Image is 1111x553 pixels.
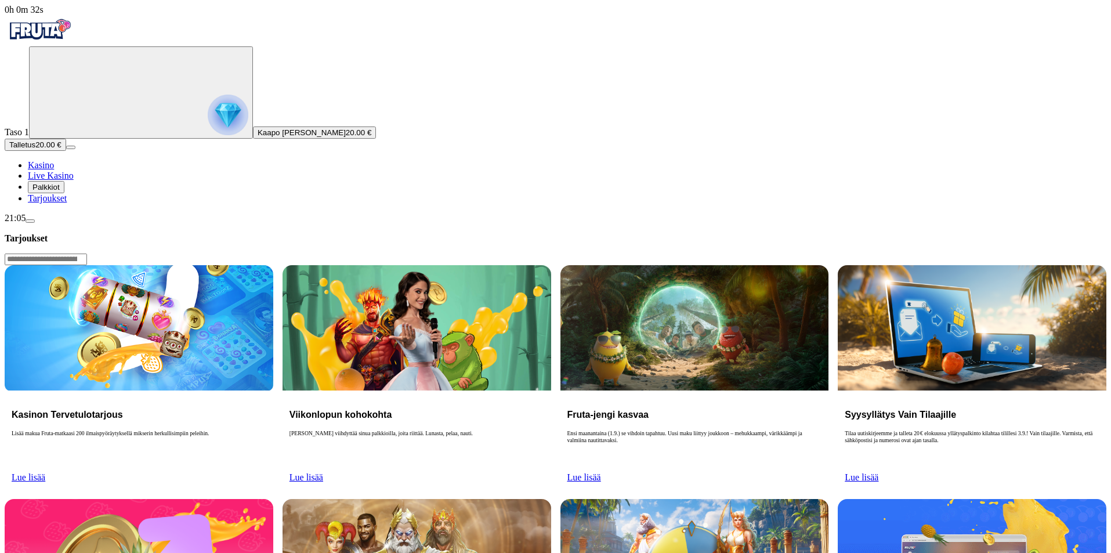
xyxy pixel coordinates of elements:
[29,46,253,139] button: reward progress
[289,430,544,467] p: [PERSON_NAME] viihdyttää sinua palkkioilla, joita riittää. Lunasta, pelaa, nauti.
[28,160,54,170] span: Kasino
[838,265,1106,391] img: Syysyllätys Vain Tilaajille
[560,265,829,391] img: Fruta-jengi kasvaa
[845,409,1099,420] h3: Syysyllätys Vain Tilaajille
[26,219,35,223] button: menu
[258,128,346,137] span: Kaapo [PERSON_NAME]
[5,36,74,46] a: Fruta
[12,430,266,467] p: Lisää makua Fruta-matkaasi 200 ilmaispyöräytyksellä mikserin herkullisimpiin peleihin.
[567,430,822,467] p: Ensi maanantaina (1.9.) se vihdoin tapahtuu. Uusi maku liittyy joukkoon – mehukkaampi, värikkäämp...
[283,265,551,391] img: Viikonlopun kohokohta
[12,409,266,420] h3: Kasinon Tervetulotarjous
[289,409,544,420] h3: Viikonlopun kohokohta
[208,95,248,135] img: reward progress
[5,254,87,265] input: Search
[35,140,61,149] span: 20.00 €
[5,233,1106,244] h3: Tarjoukset
[32,183,60,191] span: Palkkiot
[28,171,74,180] span: Live Kasino
[845,472,878,482] a: Lue lisää
[28,181,64,193] button: reward iconPalkkiot
[66,146,75,149] button: menu
[28,160,54,170] a: diamond iconKasino
[28,193,67,203] a: gift-inverted iconTarjoukset
[28,193,67,203] span: Tarjoukset
[5,139,66,151] button: Talletusplus icon20.00 €
[28,171,74,180] a: poker-chip iconLive Kasino
[5,15,1106,204] nav: Primary
[9,140,35,149] span: Talletus
[12,472,45,482] a: Lue lisää
[253,126,376,139] button: Kaapo [PERSON_NAME]20.00 €
[845,430,1099,467] p: Tilaa uutiskirjeemme ja talleta 20 € elokuussa yllätyspalkinto kilahtaa tilillesi 3.9.! Vain tila...
[5,213,26,223] span: 21:05
[5,265,273,391] img: Kasinon Tervetulotarjous
[5,15,74,44] img: Fruta
[567,409,822,420] h3: Fruta-jengi kasvaa
[5,127,29,137] span: Taso 1
[346,128,371,137] span: 20.00 €
[289,472,323,482] a: Lue lisää
[567,472,601,482] a: Lue lisää
[5,5,44,15] span: user session time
